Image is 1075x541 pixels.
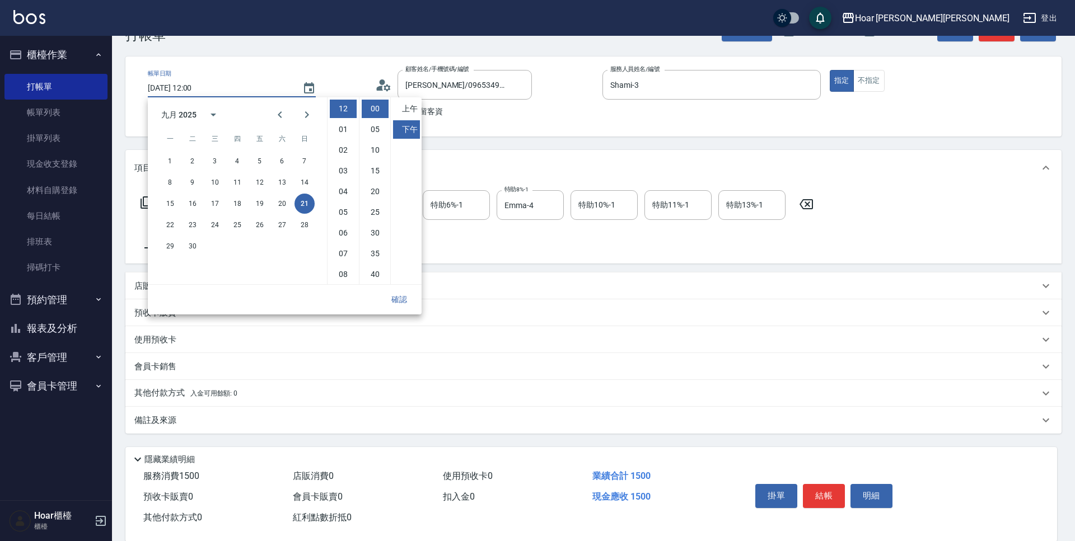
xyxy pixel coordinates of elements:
input: YYYY/MM/DD hh:mm [148,79,291,97]
button: 30 [183,236,203,256]
button: 28 [295,215,315,235]
a: 打帳單 [4,74,107,100]
a: 每日結帳 [4,203,107,229]
button: 4 [227,151,247,171]
li: 3 hours [330,162,357,180]
button: 報表及分析 [4,314,107,343]
button: 29 [160,236,180,256]
span: 星期一 [160,128,180,150]
span: 其他付款方式 0 [143,512,202,523]
img: Person [9,510,31,532]
button: 登出 [1018,8,1062,29]
p: 店販銷售 [134,280,168,292]
div: 預收卡販賣 [125,299,1062,326]
li: 8 hours [330,265,357,284]
button: 預約管理 [4,285,107,314]
button: 1 [160,151,180,171]
span: 入金可用餘額: 0 [190,389,238,397]
button: 25 [227,215,247,235]
a: 排班表 [4,229,107,255]
p: 會員卡銷售 [134,361,176,373]
img: Logo [13,10,45,24]
div: 項目消費 [125,150,1062,186]
button: 9 [183,172,203,192]
p: 其他付款方式 [134,387,237,399]
p: 使用預收卡 [134,334,176,346]
a: 現金收支登錄 [4,151,107,177]
label: 顧客姓名/手機號碼/編號 [405,65,469,73]
button: 19 [250,194,270,214]
button: 不指定 [853,70,885,92]
h5: Hoar櫃檯 [34,510,91,521]
button: 21 [295,194,315,214]
button: 2 [183,151,203,171]
li: 20 minutes [362,182,389,201]
li: 7 hours [330,244,357,263]
span: 會員卡販賣 0 [293,491,343,502]
ul: Select minutes [359,97,390,284]
li: 5 hours [330,203,357,222]
a: 帳單列表 [4,100,107,125]
label: 帳單日期 [148,69,171,78]
li: 2 hours [330,141,357,159]
button: 掛單 [755,484,797,507]
div: 九月 2025 [161,109,197,121]
label: 服務人員姓名/編號 [610,65,660,73]
button: 指定 [830,70,854,92]
li: 1 hours [330,120,357,139]
ul: Select meridiem [390,97,422,284]
button: 5 [250,151,270,171]
span: 不留客資 [412,106,443,117]
li: 下午 [393,120,420,139]
li: 30 minutes [362,224,389,242]
p: 預收卡販賣 [134,307,176,319]
li: 35 minutes [362,244,389,263]
div: 店販銷售 [125,272,1062,299]
span: 星期二 [183,128,203,150]
li: 4 hours [330,182,357,201]
span: 星期五 [250,128,270,150]
button: 16 [183,194,203,214]
button: 15 [160,194,180,214]
li: 上午 [393,100,420,118]
button: 明細 [850,484,892,507]
span: 使用預收卡 0 [443,471,493,481]
button: 櫃檯作業 [4,40,107,69]
button: 24 [205,215,225,235]
button: 14 [295,172,315,192]
span: 預收卡販賣 0 [143,491,193,502]
li: 5 minutes [362,120,389,139]
li: 40 minutes [362,265,389,284]
span: 星期四 [227,128,247,150]
li: 0 minutes [362,100,389,118]
div: 其他付款方式入金可用餘額: 0 [125,380,1062,407]
a: 材料自購登錄 [4,177,107,203]
button: 20 [272,194,292,214]
button: Next month [293,101,320,128]
button: 11 [227,172,247,192]
span: 業績合計 1500 [592,471,651,481]
button: 22 [160,215,180,235]
a: 掛單列表 [4,125,107,151]
button: 會員卡管理 [4,371,107,401]
button: 7 [295,151,315,171]
p: 項目消費 [134,162,168,174]
button: 17 [205,194,225,214]
span: 店販消費 0 [293,471,334,481]
div: Hoar [PERSON_NAME][PERSON_NAME] [855,11,1009,25]
button: 13 [272,172,292,192]
p: 櫃檯 [34,521,91,531]
span: 紅利點數折抵 0 [293,512,352,523]
button: calendar view is open, switch to year view [200,101,227,128]
div: 使用預收卡 [125,326,1062,353]
button: 23 [183,215,203,235]
li: 25 minutes [362,203,389,222]
button: 8 [160,172,180,192]
span: 星期三 [205,128,225,150]
span: 星期六 [272,128,292,150]
li: 15 minutes [362,162,389,180]
button: 確認 [381,289,417,310]
button: save [809,7,831,29]
span: 星期日 [295,128,315,150]
label: 特助8%-1 [504,185,529,194]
